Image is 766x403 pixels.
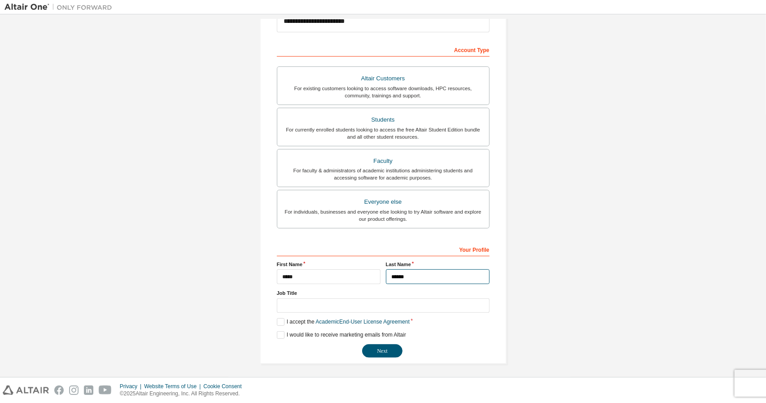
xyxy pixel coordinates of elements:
label: I accept the [277,318,410,326]
img: instagram.svg [69,385,79,395]
a: Academic End-User License Agreement [316,319,410,325]
label: Job Title [277,289,490,297]
div: For currently enrolled students looking to access the free Altair Student Edition bundle and all ... [283,126,484,140]
div: Privacy [120,383,144,390]
div: For faculty & administrators of academic institutions administering students and accessing softwa... [283,167,484,181]
div: Your Profile [277,242,490,256]
div: Account Type [277,42,490,57]
div: Everyone else [283,196,484,208]
img: facebook.svg [54,385,64,395]
img: Altair One [4,3,117,12]
div: Faculty [283,155,484,167]
div: For existing customers looking to access software downloads, HPC resources, community, trainings ... [283,85,484,99]
div: Cookie Consent [203,383,247,390]
p: © 2025 Altair Engineering, Inc. All Rights Reserved. [120,390,247,398]
div: Students [283,114,484,126]
label: Last Name [386,261,490,268]
div: Website Terms of Use [144,383,203,390]
label: I would like to receive marketing emails from Altair [277,331,406,339]
img: youtube.svg [99,385,112,395]
button: Next [362,344,403,358]
img: linkedin.svg [84,385,93,395]
img: altair_logo.svg [3,385,49,395]
div: Altair Customers [283,72,484,85]
label: First Name [277,261,381,268]
div: For individuals, businesses and everyone else looking to try Altair software and explore our prod... [283,208,484,223]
